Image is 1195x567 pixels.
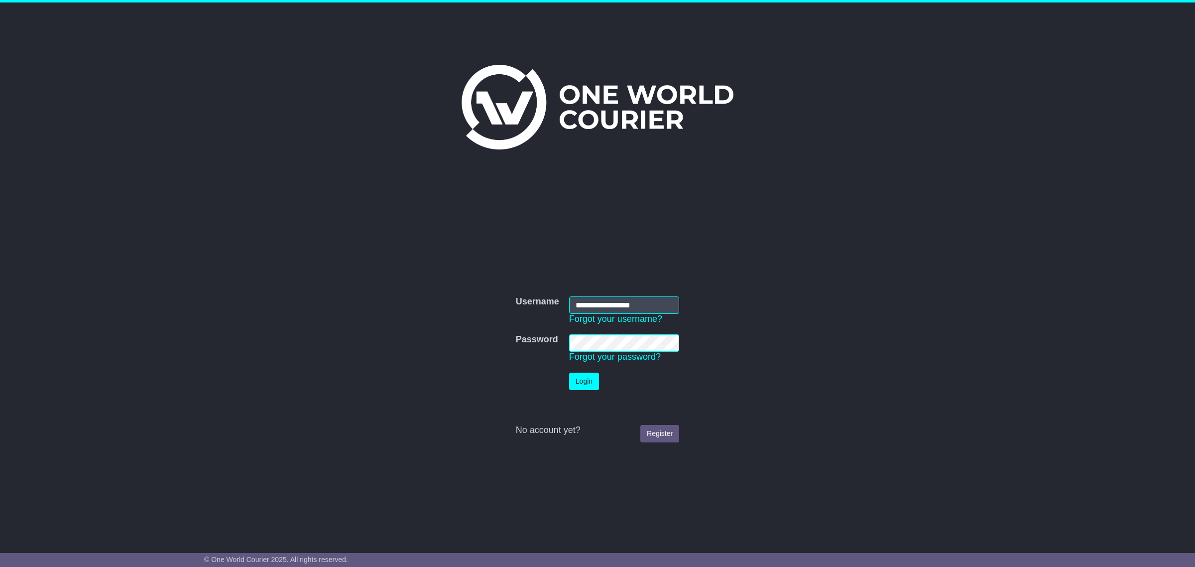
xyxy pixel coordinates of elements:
button: Login [569,373,599,390]
label: Password [516,334,558,345]
span: © One World Courier 2025. All rights reserved. [204,556,348,564]
div: No account yet? [516,425,679,436]
img: One World [462,65,733,149]
a: Register [640,425,679,442]
a: Forgot your username? [569,314,662,324]
a: Forgot your password? [569,352,661,362]
label: Username [516,296,559,307]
